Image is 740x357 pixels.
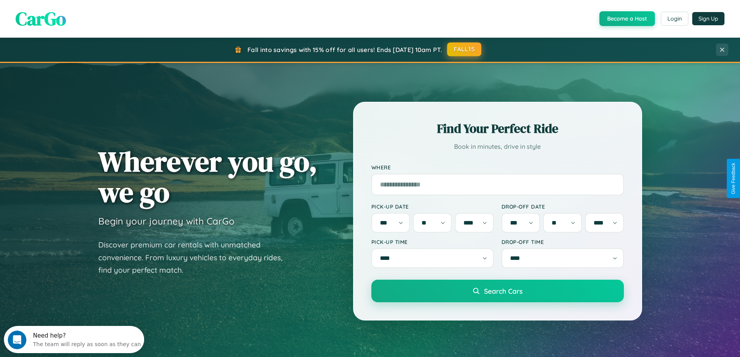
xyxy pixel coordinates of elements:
[692,12,724,25] button: Sign Up
[371,164,624,171] label: Where
[371,141,624,152] p: Book in minutes, drive in style
[371,120,624,137] h2: Find Your Perfect Ride
[98,239,293,277] p: Discover premium car rentals with unmatched convenience. From luxury vehicles to everyday rides, ...
[501,239,624,245] label: Drop-off Time
[447,42,481,56] button: FALL15
[16,6,66,31] span: CarGo
[29,13,137,21] div: The team will reply as soon as they can
[599,11,655,26] button: Become a Host
[29,7,137,13] div: Need help?
[98,146,317,207] h1: Wherever you go, we go
[484,287,522,295] span: Search Cars
[98,215,235,227] h3: Begin your journey with CarGo
[661,12,688,26] button: Login
[371,203,494,210] label: Pick-up Date
[247,46,442,54] span: Fall into savings with 15% off for all users! Ends [DATE] 10am PT.
[731,163,736,194] div: Give Feedback
[8,331,26,349] iframe: Intercom live chat
[501,203,624,210] label: Drop-off Date
[3,3,145,24] div: Open Intercom Messenger
[371,239,494,245] label: Pick-up Time
[4,326,144,353] iframe: Intercom live chat discovery launcher
[371,280,624,302] button: Search Cars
